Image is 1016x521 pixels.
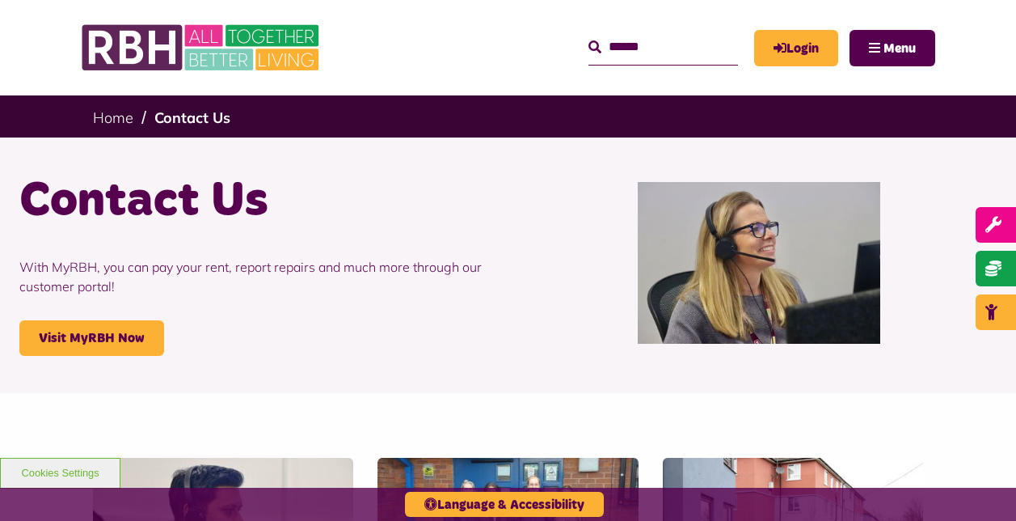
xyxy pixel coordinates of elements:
[754,30,838,66] a: MyRBH
[943,448,1016,521] iframe: Netcall Web Assistant for live chat
[849,30,935,66] button: Navigation
[19,170,496,233] h1: Contact Us
[154,108,230,127] a: Contact Us
[638,182,880,344] img: Contact Centre February 2024 (1)
[405,492,604,517] button: Language & Accessibility
[19,233,496,320] p: With MyRBH, you can pay your rent, report repairs and much more through our customer portal!
[81,16,323,79] img: RBH
[883,42,916,55] span: Menu
[19,320,164,356] a: Visit MyRBH Now
[93,108,133,127] a: Home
